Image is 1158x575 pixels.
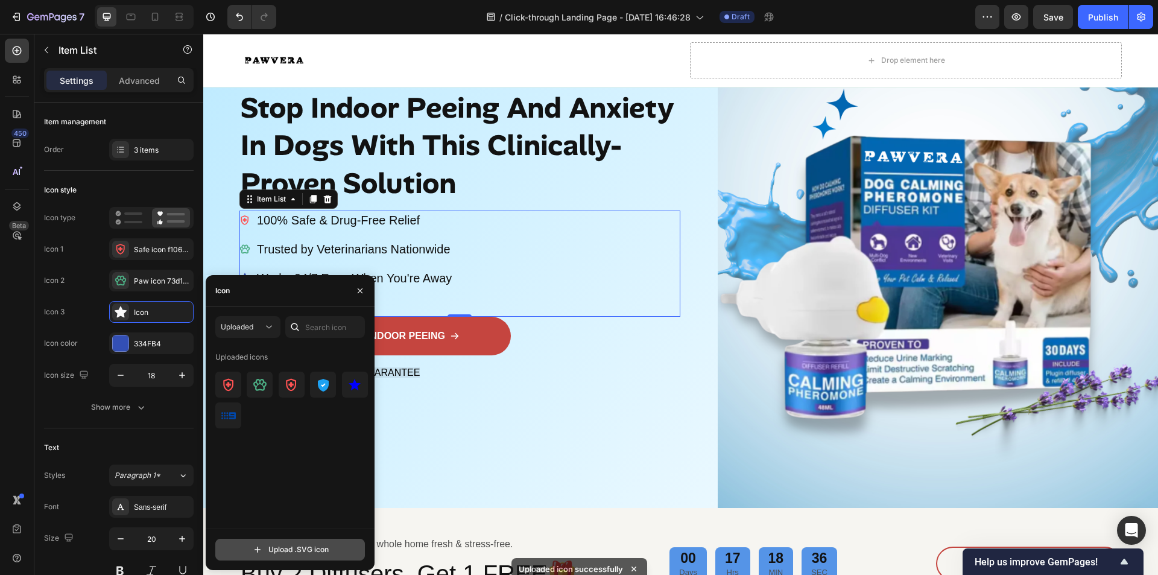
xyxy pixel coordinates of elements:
[44,442,59,453] div: Text
[227,5,276,29] div: Undo/Redo
[60,74,93,87] p: Settings
[1078,5,1128,29] button: Publish
[91,401,147,413] div: Show more
[134,502,191,513] div: Sans-serif
[215,348,268,367] div: Uploaded icons
[608,534,624,544] p: SEC
[44,307,65,317] div: Icon 3
[1088,11,1118,24] div: Publish
[134,338,191,349] div: 334FB4
[9,221,29,230] div: Beta
[44,144,64,155] div: Order
[44,367,91,384] div: Icon size
[79,10,84,24] p: 7
[733,513,919,547] a: Claim My Free Diffuser
[44,501,59,512] div: Font
[522,516,537,534] div: 17
[44,338,78,349] div: Icon color
[975,556,1117,568] span: Help us improve GemPages!
[44,396,194,418] button: Show more
[44,244,63,255] div: Icon 1
[215,539,365,561] button: Upload .SVG icon
[134,276,191,287] div: Paw icon 73d1be2b 7360 48a3 8f49 fd72eeb1d082
[11,129,29,138] div: 450
[252,544,329,556] div: Upload .SVG icon
[44,185,77,195] div: Icon style
[44,116,106,127] div: Item management
[44,275,65,286] div: Icon 2
[44,530,76,547] div: Size
[1117,516,1146,545] div: Open Intercom Messenger
[565,534,581,544] p: MIN
[1033,5,1073,29] button: Save
[115,470,160,481] span: Paragraph 1*
[285,316,365,338] input: Search icon
[5,5,90,29] button: 7
[119,74,160,87] p: Advanced
[215,316,280,338] button: Uploaded
[608,516,624,534] div: 36
[766,524,870,536] p: Claim My Free Diffuser
[1043,12,1063,22] span: Save
[36,523,400,557] h2: Buy 2 Diffusers, Get 1 FREE🎁
[215,285,230,296] div: Icon
[134,307,191,318] div: Icon
[565,516,581,534] div: 18
[109,465,194,486] button: Paragraph 1*
[44,212,75,223] div: Icon type
[203,34,1158,575] iframe: Design area
[221,322,253,331] span: Uploaded
[975,554,1131,569] button: Show survey - Help us improve GemPages!
[134,244,191,255] div: Safe icon f106e499 b8d9 4744 a22f 2c85baedf033
[499,11,502,24] span: /
[476,534,494,544] p: Days
[519,563,623,575] p: Uploaded icon successfully
[476,516,494,534] div: 00
[59,43,161,57] p: Item List
[732,11,750,22] span: Draft
[522,534,537,544] p: Hrs
[505,11,691,24] span: Click-through Landing Page - [DATE] 16:46:28
[44,470,65,481] div: Styles
[134,145,191,156] div: 3 items
[37,504,399,517] p: Limited Time Offer – Keep your whole home fresh & stress-free.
